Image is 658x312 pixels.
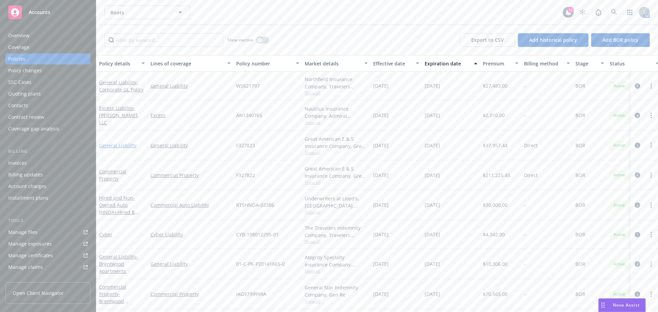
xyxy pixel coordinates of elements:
[633,230,642,239] a: circleInformation
[236,142,255,149] span: F327823
[99,253,138,274] span: - Brentwood Apartments
[99,231,112,238] a: Cyber
[633,141,642,149] a: circleInformation
[518,33,588,47] button: Add historical policy
[8,158,27,169] div: Invoices
[575,60,597,67] div: Stage
[483,290,508,298] span: $70,565.00
[425,290,440,298] span: [DATE]
[5,181,90,192] a: Account charges
[373,290,389,298] span: [DATE]
[5,3,90,22] a: Accounts
[483,172,510,179] span: $211,225.45
[99,79,144,93] span: - Corporate GL Policy
[305,135,368,150] div: Great American E & S Insurance Company, Great American Insurance Group, SES Risk Solutions
[647,141,655,149] a: more
[373,201,389,209] span: [DATE]
[5,217,90,224] div: Tools
[305,209,368,215] span: Show all
[8,53,25,64] div: Policies
[483,142,508,149] span: $37,957.44
[483,231,505,238] span: $4,342.00
[236,112,262,119] span: AN1340765
[524,201,526,209] span: -
[471,37,504,43] span: Export to CSV
[425,82,440,89] span: [DATE]
[305,224,368,239] div: The Travelers Indemnity Company, Travelers Insurance, Corvus Insurance (Travelers)
[598,298,646,312] button: Nova Assist
[99,284,126,312] a: Commercial Property
[592,5,605,19] a: Report a Bug
[483,60,511,67] div: Premium
[607,5,621,19] a: Search
[612,172,626,178] span: Active
[5,88,90,99] a: Quoting plans
[13,289,64,297] span: Open Client Navigator
[236,172,255,179] span: F327822
[575,231,585,238] span: BOR
[575,290,585,298] span: BOR
[647,82,655,90] a: more
[5,148,90,155] div: Billing
[612,232,626,238] span: Active
[5,262,90,273] a: Manage claims
[8,262,43,273] div: Manage claims
[524,112,526,119] span: -
[633,201,642,209] a: circleInformation
[236,60,292,67] div: Policy number
[5,42,90,53] a: Coverage
[150,112,231,119] a: Excess
[29,10,50,15] span: Accounts
[483,82,508,89] span: $27,483.00
[305,284,368,298] div: General Star Indemnity Company, Gen Re
[8,169,43,180] div: Billing updates
[99,60,137,67] div: Policy details
[647,201,655,209] a: more
[425,60,470,67] div: Expiration date
[305,298,368,304] span: Show all
[110,9,170,16] span: Roots
[623,5,637,19] a: Switch app
[647,171,655,179] a: more
[305,105,368,120] div: Nautilus Insurance Company, Admiral Insurance Group ([PERSON_NAME] Corporation), [GEOGRAPHIC_DATA]
[8,30,29,41] div: Overview
[373,172,389,179] span: [DATE]
[5,112,90,123] a: Contract review
[305,76,368,90] div: Northfield Insurance Company, Travelers Insurance
[5,273,90,284] a: Manage BORs
[99,142,136,149] a: General Liability
[524,260,526,267] span: -
[105,33,223,47] input: Filter by keyword...
[150,172,231,179] a: Commercial Property
[8,238,52,249] div: Manage exposures
[576,5,589,19] a: Stop snowing
[647,111,655,120] a: more
[633,171,642,179] a: circleInformation
[524,290,526,298] span: -
[373,112,389,119] span: [DATE]
[236,201,274,209] span: RTSHNOA-02386
[373,231,389,238] span: [DATE]
[8,88,41,99] div: Quoting plans
[633,111,642,120] a: circleInformation
[575,260,585,267] span: BOR
[483,112,505,119] span: $2,010.00
[236,260,285,267] span: 01-C-PK-P20141665-0
[99,291,128,312] span: - Brentwood Apartments
[373,60,412,67] div: Effective date
[99,253,138,274] a: General Liability
[302,55,370,72] button: Market details
[483,260,508,267] span: $10,306.00
[233,55,302,72] button: Policy number
[591,33,650,47] button: Add BOR policy
[524,172,538,179] span: Direct
[370,55,422,72] button: Effective date
[610,60,651,67] div: Status
[8,65,42,76] div: Policy changes
[612,112,626,118] span: Active
[8,112,44,123] div: Contract review
[5,227,90,238] a: Manage files
[483,201,508,209] span: $30,000.00
[373,260,389,267] span: [DATE]
[305,195,368,209] div: Underwriters at Lloyd's, [GEOGRAPHIC_DATA], [PERSON_NAME] of [GEOGRAPHIC_DATA], PERse (RT Specialty)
